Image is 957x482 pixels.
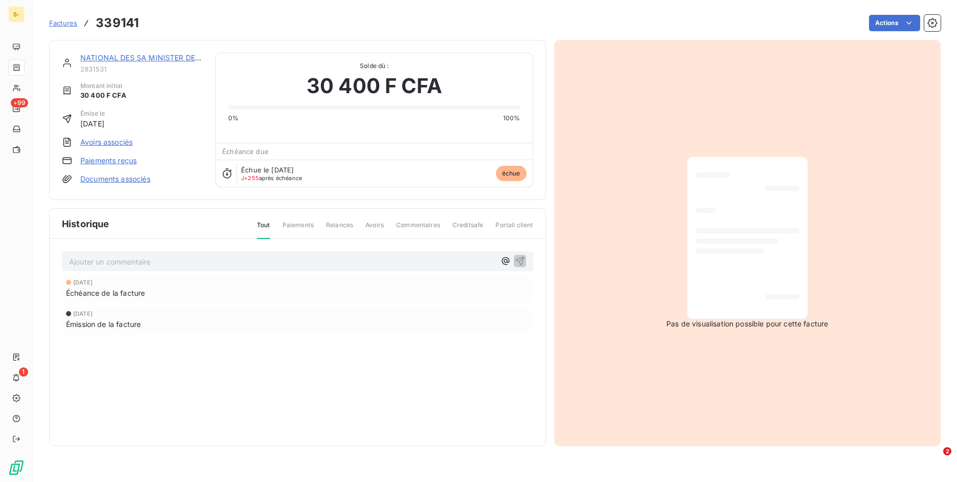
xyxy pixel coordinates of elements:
span: Paiements [282,221,314,238]
span: 0% [228,114,238,123]
div: S- [8,6,25,23]
span: Historique [62,217,110,231]
h3: 339141 [96,14,139,32]
span: Portail client [495,221,533,238]
img: Logo LeanPay [8,459,25,476]
span: J+255 [241,174,259,182]
span: après échéance [241,175,302,181]
span: [DATE] [73,311,93,317]
iframe: Intercom live chat [922,447,947,472]
span: échue [496,166,527,181]
span: Solde dû : [228,61,520,71]
span: [DATE] [73,279,93,286]
a: NATIONAL DES SA MINISTER DE L'INTERIEUR /ETA [80,53,259,62]
span: 30 400 F CFA [80,91,126,101]
span: Factures [49,19,77,27]
span: Échéance due [222,147,269,156]
span: 100% [503,114,520,123]
button: Actions [869,15,920,31]
span: Creditsafe [452,221,484,238]
span: 30 400 F CFA [307,71,442,101]
span: Échue le [DATE] [241,166,294,174]
span: 2 [943,447,951,455]
span: 2831531 [80,65,203,73]
a: Factures [49,18,77,28]
span: Pas de visualisation possible pour cette facture [666,319,828,329]
span: Montant initial [80,81,126,91]
a: Documents associés [80,174,150,184]
span: Commentaires [396,221,440,238]
span: Relances [326,221,353,238]
span: Échéance de la facture [66,288,145,298]
span: 1 [19,367,28,377]
span: Tout [257,221,270,239]
span: +99 [11,98,28,107]
a: Avoirs associés [80,137,133,147]
span: Émise le [80,109,105,118]
span: [DATE] [80,118,105,129]
span: Émission de la facture [66,319,141,330]
a: Paiements reçus [80,156,137,166]
span: Avoirs [365,221,384,238]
